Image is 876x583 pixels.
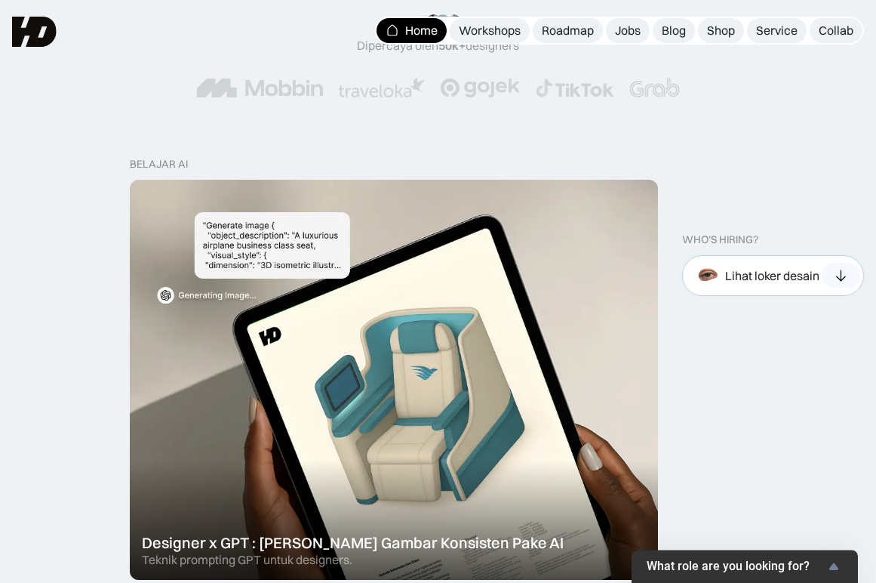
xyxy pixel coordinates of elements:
[450,18,530,43] a: Workshops
[459,23,521,39] div: Workshops
[533,18,603,43] a: Roadmap
[662,23,686,39] div: Blog
[377,18,447,43] a: Home
[405,23,438,39] div: Home
[130,158,188,171] div: belajar ai
[542,23,594,39] div: Roadmap
[130,180,658,580] a: Designer x GPT : [PERSON_NAME] Gambar Konsisten Pake AITeknik prompting GPT untuk designers.
[756,23,798,39] div: Service
[653,18,695,43] a: Blog
[698,18,744,43] a: Shop
[707,23,735,39] div: Shop
[438,38,466,53] span: 50k+
[682,233,758,246] div: WHO’S HIRING?
[725,268,819,284] div: Lihat loker desain
[357,38,519,54] div: Dipercaya oleh designers
[647,560,825,574] span: What role are you looking for?
[810,18,862,43] a: Collab
[647,557,843,575] button: Show survey - What role are you looking for?
[606,18,650,43] a: Jobs
[819,23,853,39] div: Collab
[747,18,807,43] a: Service
[615,23,641,39] div: Jobs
